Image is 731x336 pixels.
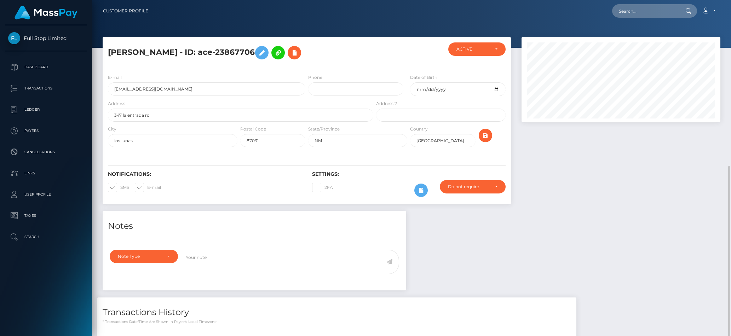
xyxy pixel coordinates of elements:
label: Postal Code [240,126,266,132]
a: User Profile [5,186,87,203]
p: Payees [8,126,84,136]
label: E-mail [108,74,122,81]
label: State/Province [308,126,340,132]
a: Payees [5,122,87,140]
button: Do not require [440,180,506,193]
p: Cancellations [8,147,84,157]
a: Transactions [5,80,87,97]
button: ACTIVE [448,42,506,56]
h6: Settings: [312,171,506,177]
button: Note Type [110,250,178,263]
p: * Transactions date/time are shown in payee's local timezone [103,319,571,324]
label: Address 2 [376,100,397,107]
label: E-mail [135,183,161,192]
input: Search... [612,4,679,18]
img: Full Stop Limited [8,32,20,44]
p: Transactions [8,83,84,94]
p: Search [8,232,84,242]
p: Dashboard [8,62,84,73]
a: Links [5,164,87,182]
h4: Transactions History [103,306,571,319]
a: Taxes [5,207,87,225]
p: User Profile [8,189,84,200]
label: 2FA [312,183,333,192]
p: Ledger [8,104,84,115]
a: Cancellations [5,143,87,161]
a: Dashboard [5,58,87,76]
label: Date of Birth [410,74,437,81]
label: Address [108,100,125,107]
a: Search [5,228,87,246]
label: Country [410,126,428,132]
a: Ledger [5,101,87,118]
img: MassPay Logo [15,6,77,19]
span: Full Stop Limited [5,35,87,41]
div: ACTIVE [456,46,489,52]
p: Taxes [8,210,84,221]
h5: [PERSON_NAME] - ID: ace-23867706 [108,42,369,63]
h6: Notifications: [108,171,301,177]
h4: Notes [108,220,401,232]
p: Links [8,168,84,179]
a: Customer Profile [103,4,148,18]
div: Do not require [448,184,489,190]
label: City [108,126,116,132]
div: Note Type [118,254,162,259]
label: Phone [308,74,322,81]
label: SMS [108,183,129,192]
